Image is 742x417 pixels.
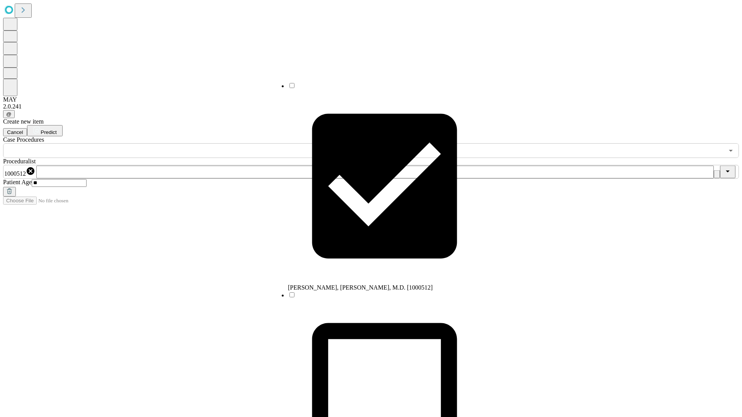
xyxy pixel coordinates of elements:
[3,158,36,164] span: Proceduralist
[3,96,739,103] div: MAY
[3,110,15,118] button: @
[714,170,720,178] button: Clear
[3,136,44,143] span: Scheduled Procedure
[27,125,63,136] button: Predict
[4,170,26,177] span: 1000512
[3,103,739,110] div: 2.0.241
[3,128,27,136] button: Cancel
[41,129,56,135] span: Predict
[3,118,44,125] span: Create new item
[3,179,32,185] span: Patient Age
[720,166,735,178] button: Close
[6,111,12,117] span: @
[7,129,23,135] span: Cancel
[4,166,35,177] div: 1000512
[288,284,433,291] span: [PERSON_NAME], [PERSON_NAME], M.D. [1000512]
[725,145,736,156] button: Open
